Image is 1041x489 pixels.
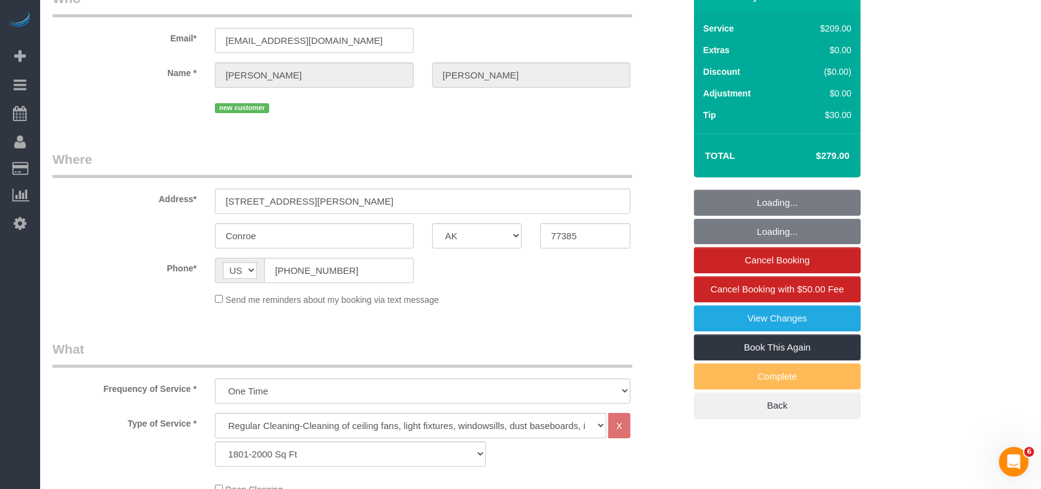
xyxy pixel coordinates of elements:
input: Last Name* [432,62,630,88]
span: Cancel Booking with $50.00 Fee [711,284,844,294]
h4: $279.00 [779,151,850,161]
label: Frequency of Service * [43,378,206,395]
div: ($0.00) [794,66,851,78]
div: $0.00 [794,87,851,100]
label: Service [703,22,734,35]
span: Send me reminders about my booking via text message [225,295,439,305]
iframe: Intercom live chat [999,447,1029,477]
div: $30.00 [794,109,851,121]
label: Discount [703,66,740,78]
label: Type of Service * [43,413,206,430]
input: Phone* [264,258,413,283]
label: Phone* [43,258,206,274]
label: Name * [43,62,206,79]
span: 6 [1024,447,1034,457]
input: First Name* [215,62,413,88]
input: Zip Code* [540,223,630,249]
label: Email* [43,28,206,45]
a: View Changes [694,305,861,331]
span: new customer [215,103,269,113]
label: Extras [703,44,730,56]
input: City* [215,223,413,249]
label: Adjustment [703,87,751,100]
a: Cancel Booking [694,247,861,273]
img: Automaid Logo [7,12,32,30]
label: Tip [703,109,716,121]
a: Book This Again [694,334,861,360]
strong: Total [705,150,735,161]
legend: Where [52,150,632,178]
a: Back [694,393,861,419]
label: Address* [43,189,206,205]
div: $209.00 [794,22,851,35]
div: $0.00 [794,44,851,56]
a: Cancel Booking with $50.00 Fee [694,276,861,302]
legend: What [52,340,632,368]
input: Email* [215,28,413,53]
